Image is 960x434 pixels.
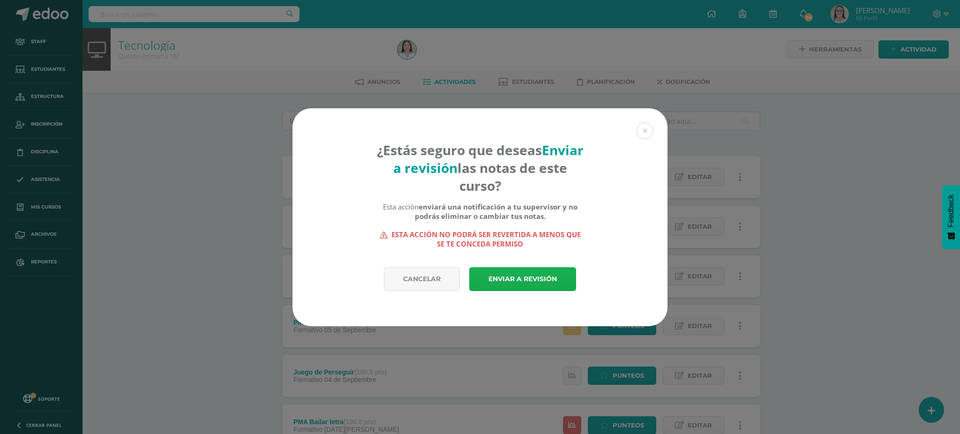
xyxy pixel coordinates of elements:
a: Enviar a revisión [469,267,576,291]
b: enviará una notificación a tu supervisor y no podrás eliminar o cambiar tus notas. [415,202,577,221]
span: Feedback [947,195,955,227]
strong: Enviar a revisión [393,141,584,177]
h4: ¿Estás seguro que deseas las notas de este curso? [376,141,584,195]
a: Cancelar [384,267,460,291]
button: Feedback - Mostrar encuesta [942,185,960,249]
strong: Esta acción no podrá ser revertida a menos que se te conceda permiso [376,230,584,248]
div: Esta acción [376,202,584,221]
button: Close (Esc) [637,122,653,139]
